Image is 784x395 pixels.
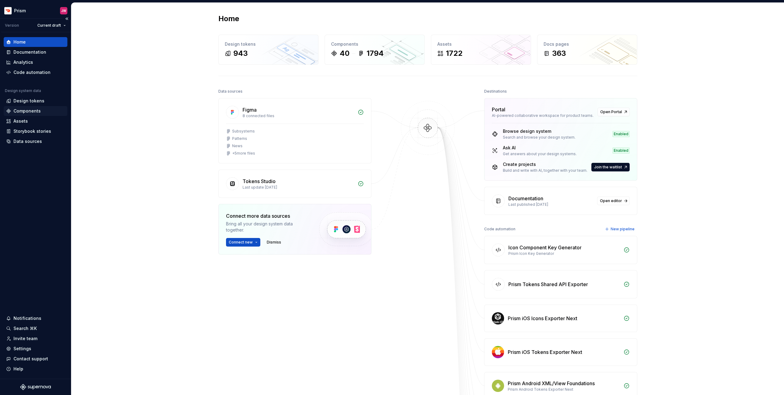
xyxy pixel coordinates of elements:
[218,14,239,24] h2: Home
[4,126,67,136] a: Storybook stories
[13,128,51,134] div: Storybook stories
[229,240,253,245] span: Connect new
[4,136,67,146] a: Data sources
[226,212,309,220] div: Connect more data sources
[4,116,67,126] a: Assets
[331,41,418,47] div: Components
[62,14,71,23] button: Collapse sidebar
[13,39,26,45] div: Home
[612,148,630,154] div: Enabled
[13,325,37,332] div: Search ⌘K
[232,129,255,134] div: Subsystems
[484,87,507,96] div: Destinations
[4,106,67,116] a: Components
[243,185,354,190] div: Last update [DATE]
[508,315,577,322] div: Prism iOS Icons Exporter Next
[218,35,318,65] a: Design tokens943
[437,41,525,47] div: Assets
[508,251,620,256] div: Prism Icon Key Generator
[243,178,276,185] div: Tokens Studio
[226,238,260,247] button: Connect new
[508,348,582,356] div: Prism iOS Tokens Exporter Next
[13,59,33,65] div: Analytics
[431,35,531,65] a: Assets1722
[225,41,312,47] div: Design tokens
[508,380,595,387] div: Prism Android XML/View Foundations
[503,135,575,140] div: Search and browse your design system.
[13,49,46,55] div: Documentation
[612,131,630,137] div: Enabled
[600,198,622,203] span: Open editor
[4,7,12,14] img: bd52d190-91a7-4889-9e90-eccda45865b1.png
[61,8,66,13] div: JW
[264,238,284,247] button: Dismiss
[508,202,594,207] div: Last published [DATE]
[508,195,543,202] div: Documentation
[232,151,255,156] div: + 5 more files
[13,356,48,362] div: Contact support
[13,315,41,321] div: Notifications
[503,128,575,134] div: Browse design system
[13,98,44,104] div: Design tokens
[503,145,577,151] div: Ask AI
[13,366,23,372] div: Help
[13,346,31,352] div: Settings
[537,35,637,65] a: Docs pages363
[243,106,257,113] div: Figma
[35,21,69,30] button: Current draft
[594,165,622,170] span: Join the waitlist
[503,161,587,167] div: Create projects
[508,387,620,392] div: Prism Android Tokens Exporter Next
[4,334,67,343] a: Invite team
[5,88,41,93] div: Design system data
[552,48,566,58] div: 363
[13,108,41,114] div: Components
[4,57,67,67] a: Analytics
[13,138,42,144] div: Data sources
[597,108,630,116] a: Open Portal
[611,227,635,232] span: New pipeline
[233,48,248,58] div: 943
[4,67,67,77] a: Code automation
[243,113,354,118] div: 8 connected files
[4,37,67,47] a: Home
[13,118,28,124] div: Assets
[484,225,515,233] div: Code automation
[218,170,371,198] a: Tokens StudioLast update [DATE]
[591,163,630,171] a: Join the waitlist
[13,336,37,342] div: Invite team
[544,41,631,47] div: Docs pages
[4,47,67,57] a: Documentation
[226,221,309,233] div: Bring all your design system data together.
[597,197,630,205] a: Open editor
[446,48,462,58] div: 1722
[4,96,67,106] a: Design tokens
[367,48,384,58] div: 1794
[4,324,67,333] button: Search ⌘K
[492,106,505,113] div: Portal
[1,4,70,17] button: PrismJW
[232,144,243,148] div: News
[37,23,61,28] span: Current draft
[325,35,425,65] a: Components401794
[492,113,594,118] div: AI-powered collaborative workspace for product teams.
[4,364,67,374] button: Help
[14,8,26,14] div: Prism
[5,23,19,28] div: Version
[503,168,587,173] div: Build and write with AI, together with your team.
[603,225,637,233] button: New pipeline
[267,240,281,245] span: Dismiss
[508,244,582,251] div: Icon Component Key Generator
[4,354,67,364] button: Contact support
[20,384,51,390] svg: Supernova Logo
[13,69,51,75] div: Code automation
[4,344,67,354] a: Settings
[4,313,67,323] button: Notifications
[600,109,622,114] span: Open Portal
[503,151,577,156] div: Get answers about your design systems.
[218,87,243,96] div: Data sources
[340,48,349,58] div: 40
[232,136,247,141] div: Patterns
